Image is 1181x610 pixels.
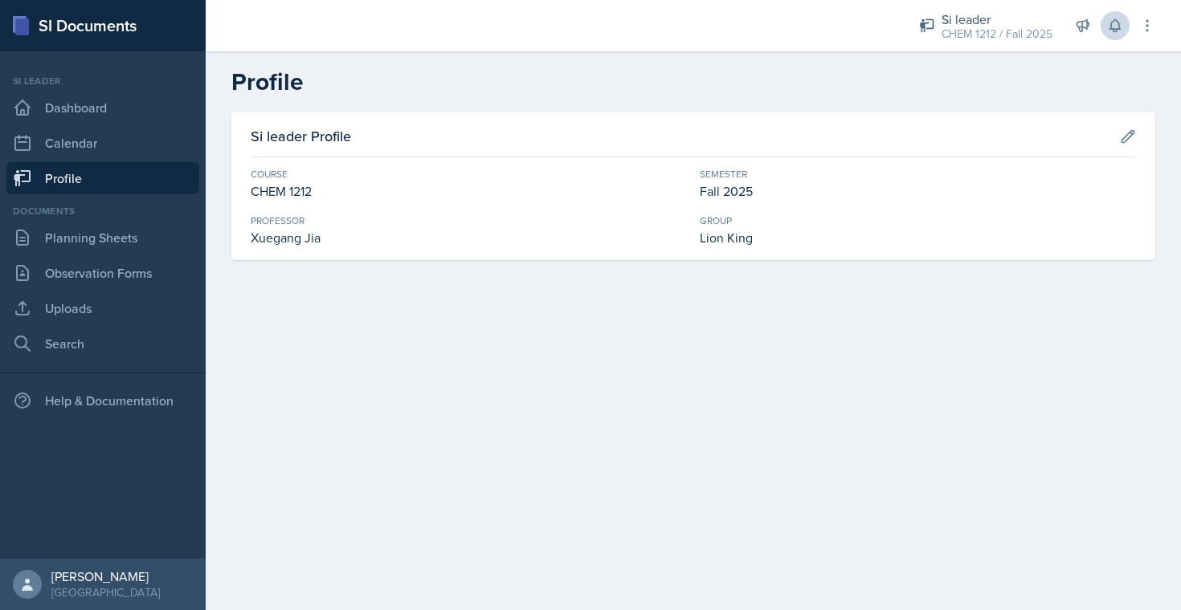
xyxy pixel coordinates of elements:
h3: Si leader Profile [251,125,351,147]
a: Uploads [6,292,199,324]
a: Profile [6,162,199,194]
div: Lion King [700,228,1136,247]
div: Professor [251,213,687,228]
a: Planning Sheets [6,222,199,254]
div: Fall 2025 [700,181,1136,201]
div: Documents [6,204,199,218]
div: Si leader [942,10,1052,29]
div: Xuegang Jia [251,228,687,247]
div: Course [251,167,687,181]
div: CHEM 1212 / Fall 2025 [942,26,1052,43]
div: Group [700,213,1136,228]
a: Dashboard [6,91,199,124]
a: Calendar [6,127,199,159]
div: CHEM 1212 [251,181,687,201]
div: Help & Documentation [6,384,199,417]
h2: Profile [231,67,1155,96]
a: Observation Forms [6,257,199,289]
div: Si leader [6,74,199,88]
div: [PERSON_NAME] [51,568,160,584]
div: Semester [700,167,1136,181]
div: [GEOGRAPHIC_DATA] [51,584,160,600]
a: Search [6,327,199,360]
